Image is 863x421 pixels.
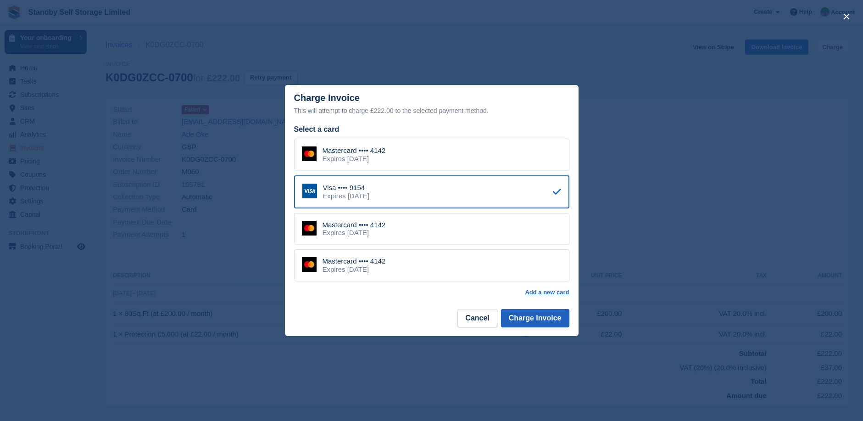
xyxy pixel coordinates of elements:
div: Expires [DATE] [323,265,386,274]
img: Mastercard Logo [302,221,317,236]
div: Expires [DATE] [323,155,386,163]
img: Mastercard Logo [302,146,317,161]
img: Visa Logo [302,184,317,198]
div: Select a card [294,124,569,135]
div: Charge Invoice [294,93,569,116]
div: Expires [DATE] [323,192,369,200]
button: close [839,9,854,24]
div: Mastercard •••• 4142 [323,221,386,229]
img: Mastercard Logo [302,257,317,272]
button: Charge Invoice [501,309,569,327]
div: Visa •••• 9154 [323,184,369,192]
a: Add a new card [525,289,569,296]
div: This will attempt to charge £222.00 to the selected payment method. [294,105,569,116]
div: Mastercard •••• 4142 [323,257,386,265]
button: Cancel [457,309,497,327]
div: Mastercard •••• 4142 [323,146,386,155]
div: Expires [DATE] [323,229,386,237]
